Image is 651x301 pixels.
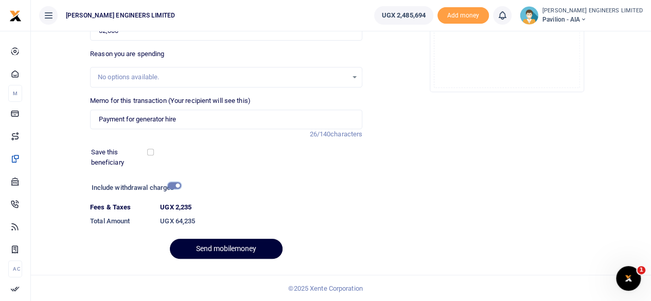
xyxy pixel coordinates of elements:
[520,6,643,25] a: profile-user [PERSON_NAME] ENGINEERS LIMITED Pavilion - AIA
[374,6,433,25] a: UGX 2,485,694
[437,7,489,24] span: Add money
[382,10,426,21] span: UGX 2,485,694
[8,85,22,102] li: M
[309,130,330,138] span: 26/140
[92,184,177,192] h6: Include withdrawal charges
[160,202,191,213] label: UGX 2,235
[98,72,347,82] div: No options available.
[90,96,251,106] label: Memo for this transaction (Your recipient will see this)
[330,130,362,138] span: characters
[437,11,489,19] a: Add money
[90,217,152,225] h6: Total Amount
[370,6,437,25] li: Wallet ballance
[542,15,643,24] span: Pavilion - AIA
[86,202,156,213] dt: Fees & Taxes
[170,239,283,259] button: Send mobilemoney
[160,217,362,225] h6: UGX 64,235
[8,260,22,277] li: Ac
[9,11,22,19] a: logo-small logo-large logo-large
[91,147,149,167] label: Save this beneficiary
[437,7,489,24] li: Toup your wallet
[9,10,22,22] img: logo-small
[616,266,641,291] iframe: Intercom live chat
[542,7,643,15] small: [PERSON_NAME] ENGINEERS LIMITED
[90,110,362,129] input: Enter extra information
[90,49,164,59] label: Reason you are spending
[637,266,645,274] span: 1
[62,11,179,20] span: [PERSON_NAME] ENGINEERS LIMITED
[520,6,538,25] img: profile-user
